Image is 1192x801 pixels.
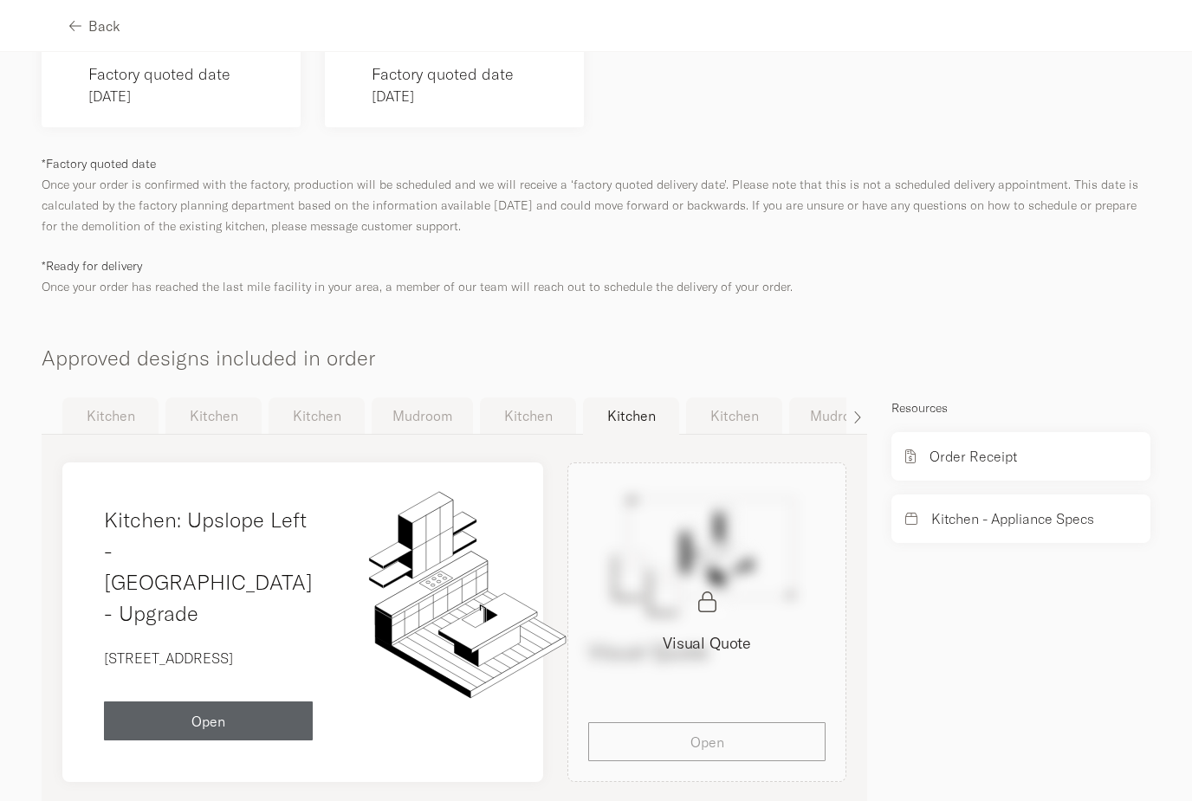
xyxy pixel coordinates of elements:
p: Order Receipt [930,446,1017,467]
p: Resources [891,397,1150,418]
span: *Factory quoted date [42,156,156,171]
p: [STREET_ADDRESS] [104,648,233,669]
h6: Factory quoted date [372,62,563,86]
p: Once your order has reached the last mile facility in your area, a member of our team will reach ... [42,255,1150,297]
button: Mudroom [372,397,473,434]
h4: Kitchen: Upslope Left - [GEOGRAPHIC_DATA] - Upgrade [104,504,313,629]
span: Back [88,19,120,33]
button: Mudroom [789,397,891,434]
button: Kitchen [62,397,159,434]
p: [DATE] [88,86,280,107]
span: *Ready for delivery [42,258,142,274]
p: [DATE] [372,86,563,107]
button: Kitchen [269,397,365,434]
button: Kitchen [583,397,679,435]
button: Open [104,701,313,740]
button: Kitchen [480,397,576,434]
button: Back [69,6,120,45]
button: Kitchen [165,397,262,434]
span: Open [191,714,225,728]
h4: Approved designs included in order [42,316,1150,373]
p: Kitchen - Appliance Specs [931,508,1094,529]
img: kitchen.svg [354,483,574,704]
button: Kitchen [686,397,782,434]
h6: Factory quoted date [88,62,280,86]
p: Once your order is confirmed with the factory, production will be scheduled and we will receive a... [42,153,1150,236]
